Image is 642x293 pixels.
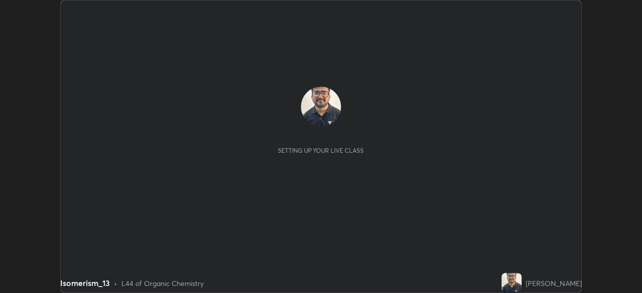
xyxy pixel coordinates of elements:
[526,278,582,288] div: [PERSON_NAME]
[301,87,341,127] img: 8aca7005bdf34aeda6799b687e6e9637.jpg
[121,278,204,288] div: L44 of Organic Chemistry
[278,147,364,154] div: Setting up your live class
[60,277,110,289] div: Isomerism_13
[502,273,522,293] img: 8aca7005bdf34aeda6799b687e6e9637.jpg
[114,278,117,288] div: •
